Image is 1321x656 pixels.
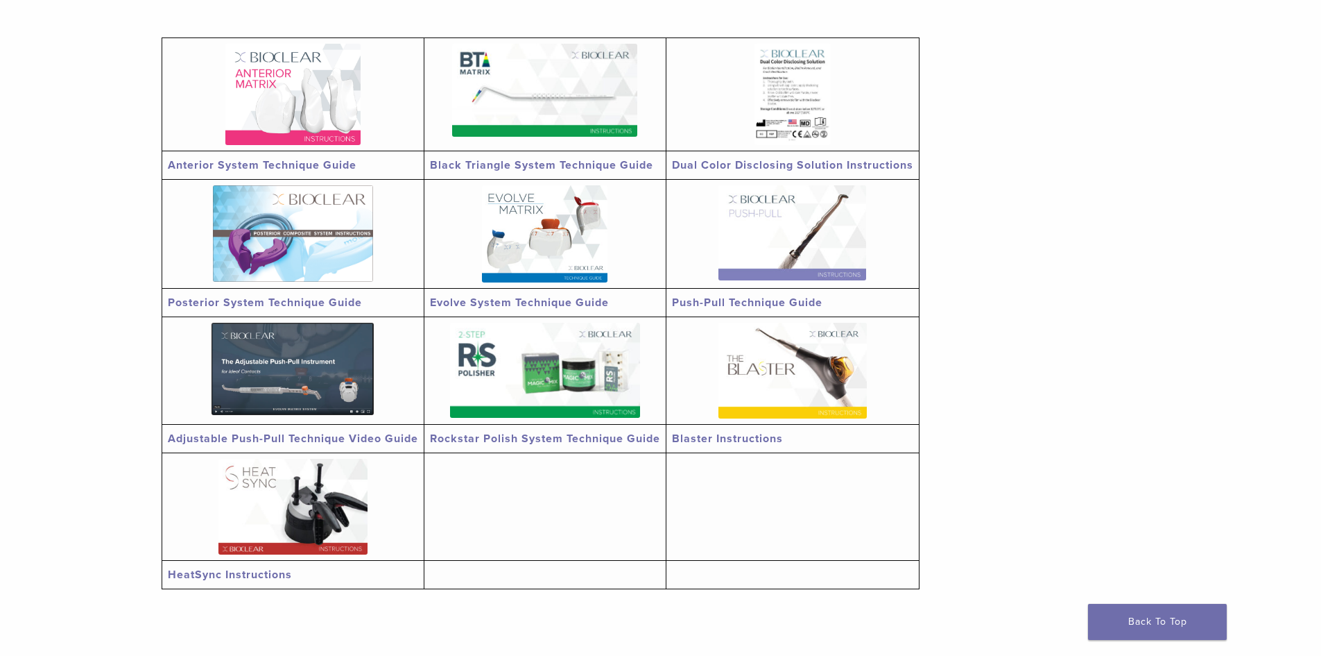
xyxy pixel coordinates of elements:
a: Adjustable Push-Pull Technique Video Guide [168,432,418,446]
a: Evolve System Technique Guide [430,296,609,310]
a: Back To Top [1088,604,1227,640]
a: Black Triangle System Technique Guide [430,158,653,172]
a: Posterior System Technique Guide [168,296,362,310]
a: HeatSync Instructions [168,568,292,582]
a: Anterior System Technique Guide [168,158,356,172]
a: Dual Color Disclosing Solution Instructions [672,158,913,172]
a: Push-Pull Technique Guide [672,296,822,310]
a: Rockstar Polish System Technique Guide [430,432,660,446]
a: Blaster Instructions [672,432,783,446]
